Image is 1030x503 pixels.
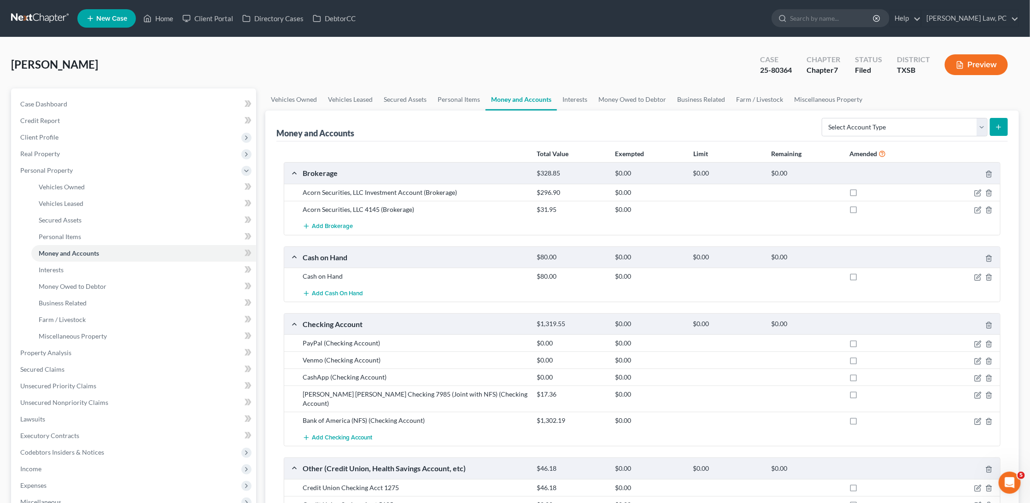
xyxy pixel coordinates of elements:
[39,266,64,274] span: Interests
[772,150,802,158] strong: Remaining
[13,112,256,129] a: Credit Report
[767,320,845,328] div: $0.00
[20,432,79,439] span: Executory Contracts
[533,464,611,473] div: $46.18
[672,88,731,111] a: Business Related
[20,398,108,406] span: Unsecured Nonpriority Claims
[13,394,256,411] a: Unsecured Nonpriority Claims
[20,117,60,124] span: Credit Report
[178,10,238,27] a: Client Portal
[610,416,689,425] div: $0.00
[533,205,611,214] div: $31.95
[13,96,256,112] a: Case Dashboard
[39,216,82,224] span: Secured Assets
[922,10,1018,27] a: [PERSON_NAME] Law, PC
[789,88,868,111] a: Miscellaneous Property
[533,390,611,399] div: $17.36
[1018,472,1025,479] span: 5
[533,272,611,281] div: $80.00
[615,150,644,158] strong: Exempted
[31,245,256,262] a: Money and Accounts
[238,10,308,27] a: Directory Cases
[731,88,789,111] a: Farm / Livestock
[31,179,256,195] a: Vehicles Owned
[767,464,845,473] div: $0.00
[432,88,486,111] a: Personal Items
[610,356,689,365] div: $0.00
[533,483,611,492] div: $46.18
[39,249,99,257] span: Money and Accounts
[13,361,256,378] a: Secured Claims
[790,10,874,27] input: Search by name...
[20,133,59,141] span: Client Profile
[265,88,322,111] a: Vehicles Owned
[897,54,930,65] div: District
[31,328,256,345] a: Miscellaneous Property
[999,472,1021,494] iframe: Intercom live chat
[855,65,882,76] div: Filed
[298,463,533,473] div: Other (Credit Union, Health Savings Account, etc)
[298,168,533,178] div: Brokerage
[39,282,106,290] span: Money Owed to Debtor
[13,411,256,427] a: Lawsuits
[760,54,792,65] div: Case
[689,169,767,178] div: $0.00
[610,464,689,473] div: $0.00
[610,320,689,328] div: $0.00
[13,345,256,361] a: Property Analysis
[13,427,256,444] a: Executory Contracts
[298,272,533,281] div: Cash on Hand
[807,54,840,65] div: Chapter
[897,65,930,76] div: TXSB
[31,278,256,295] a: Money Owed to Debtor
[20,166,73,174] span: Personal Property
[610,205,689,214] div: $0.00
[20,382,96,390] span: Unsecured Priority Claims
[31,311,256,328] a: Farm / Livestock
[533,373,611,382] div: $0.00
[322,88,378,111] a: Vehicles Leased
[312,223,353,230] span: Add Brokerage
[39,332,107,340] span: Miscellaneous Property
[139,10,178,27] a: Home
[298,390,533,408] div: [PERSON_NAME] [PERSON_NAME] Checking 7985 (Joint with NFS) (Checking Account)
[31,212,256,228] a: Secured Assets
[533,416,611,425] div: $1,302.19
[855,54,882,65] div: Status
[39,299,87,307] span: Business Related
[767,169,845,178] div: $0.00
[610,272,689,281] div: $0.00
[834,65,838,74] span: 7
[298,356,533,365] div: Venmo (Checking Account)
[303,218,353,235] button: Add Brokerage
[890,10,921,27] a: Help
[533,169,611,178] div: $328.85
[39,316,86,323] span: Farm / Livestock
[378,88,432,111] a: Secured Assets
[298,483,533,492] div: Credit Union Checking Acct 1275
[13,378,256,394] a: Unsecured Priority Claims
[303,285,363,302] button: Add Cash on Hand
[689,253,767,262] div: $0.00
[610,373,689,382] div: $0.00
[298,373,533,382] div: CashApp (Checking Account)
[39,233,81,240] span: Personal Items
[276,128,354,139] div: Money and Accounts
[557,88,593,111] a: Interests
[39,183,85,191] span: Vehicles Owned
[20,349,71,357] span: Property Analysis
[689,464,767,473] div: $0.00
[298,252,533,262] div: Cash on Hand
[610,483,689,492] div: $0.00
[298,188,533,197] div: Acorn Securities, LLC Investment Account (Brokerage)
[312,290,363,297] span: Add Cash on Hand
[945,54,1008,75] button: Preview
[20,481,47,489] span: Expenses
[31,195,256,212] a: Vehicles Leased
[807,65,840,76] div: Chapter
[20,465,41,473] span: Income
[693,150,708,158] strong: Limit
[767,253,845,262] div: $0.00
[312,434,372,441] span: Add Checking Account
[20,415,45,423] span: Lawsuits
